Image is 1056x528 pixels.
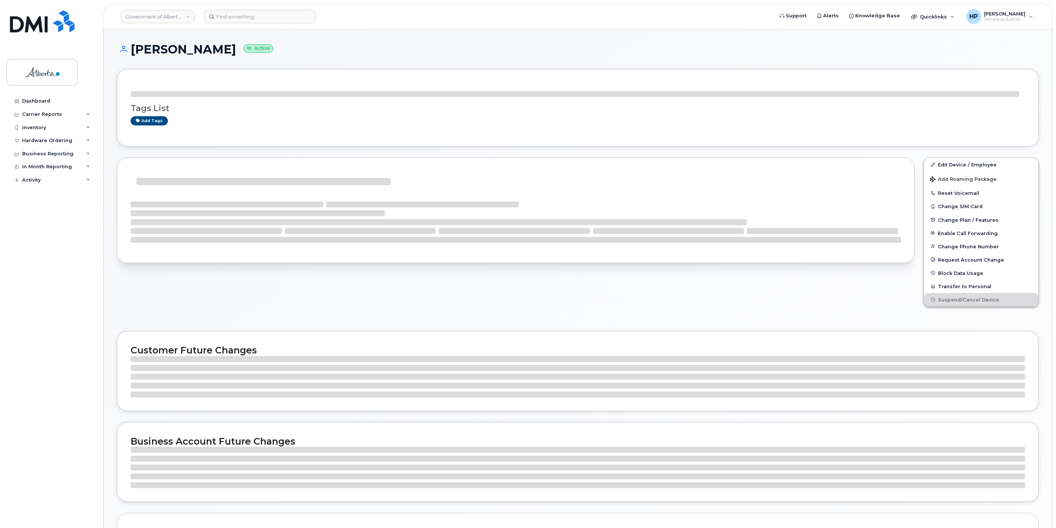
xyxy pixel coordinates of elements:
span: Add Roaming Package [930,176,997,183]
button: Enable Call Forwarding [924,227,1038,240]
button: Suspend/Cancel Device [924,293,1038,306]
h3: Tags List [131,104,1025,113]
button: Block Data Usage [924,266,1038,280]
span: Enable Call Forwarding [938,230,998,236]
a: Edit Device / Employee [924,158,1038,171]
button: Reset Voicemail [924,186,1038,200]
button: Request Account Change [924,253,1038,266]
small: Active [244,44,273,53]
span: Change Plan / Features [938,217,998,222]
button: Add Roaming Package [924,171,1038,186]
button: Change Plan / Features [924,213,1038,227]
h1: [PERSON_NAME] [117,43,1039,56]
a: Add tags [131,116,168,125]
button: Change Phone Number [924,240,1038,253]
button: Change SIM Card [924,200,1038,213]
span: Suspend/Cancel Device [938,297,999,303]
h2: Customer Future Changes [131,345,1025,356]
button: Transfer to Personal [924,280,1038,293]
h2: Business Account Future Changes [131,436,1025,447]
